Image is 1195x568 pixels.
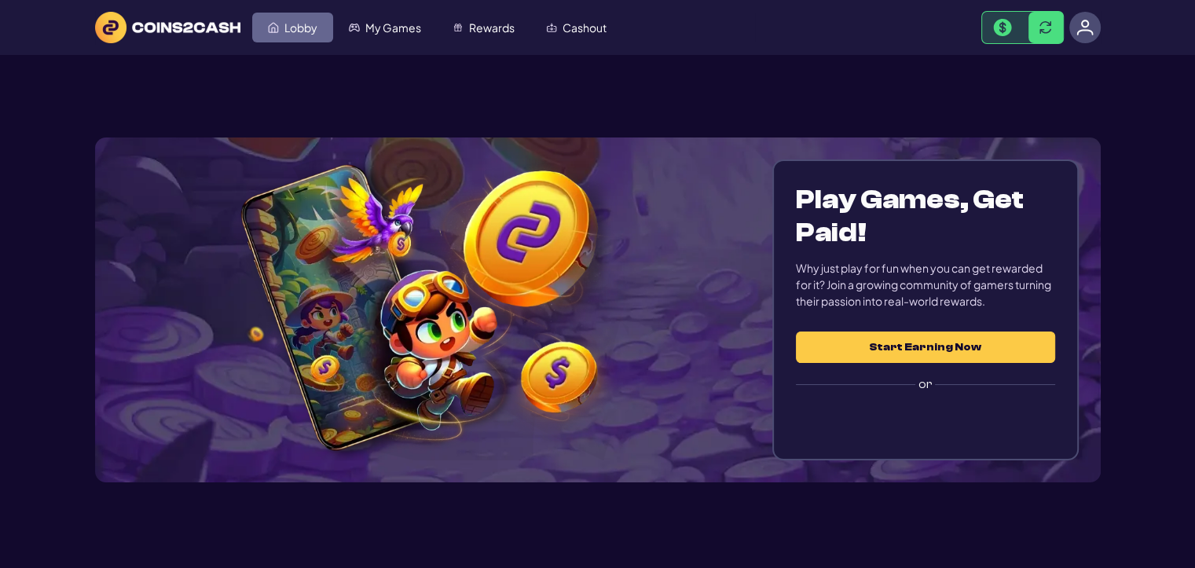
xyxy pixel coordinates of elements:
[1076,19,1094,36] img: avatar
[993,19,1012,37] img: Money Bill
[788,404,1063,438] iframe: Sign in with Google Button
[796,332,1054,363] button: Start Earning Now
[796,183,1054,249] h1: Play Games, Get Paid!
[365,22,421,33] span: My Games
[546,22,557,33] img: Cashout
[796,260,1054,310] div: Why just play for fun when you can get rewarded for it? Join a growing community of gamers turnin...
[530,13,622,42] a: Cashout
[95,12,240,43] img: logo text
[333,13,437,42] a: My Games
[796,363,1054,405] label: or
[268,22,279,33] img: Lobby
[453,22,464,33] img: Rewards
[563,22,607,33] span: Cashout
[284,22,317,33] span: Lobby
[252,13,333,42] a: Lobby
[437,13,530,42] a: Rewards
[349,22,360,33] img: My Games
[469,22,515,33] span: Rewards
